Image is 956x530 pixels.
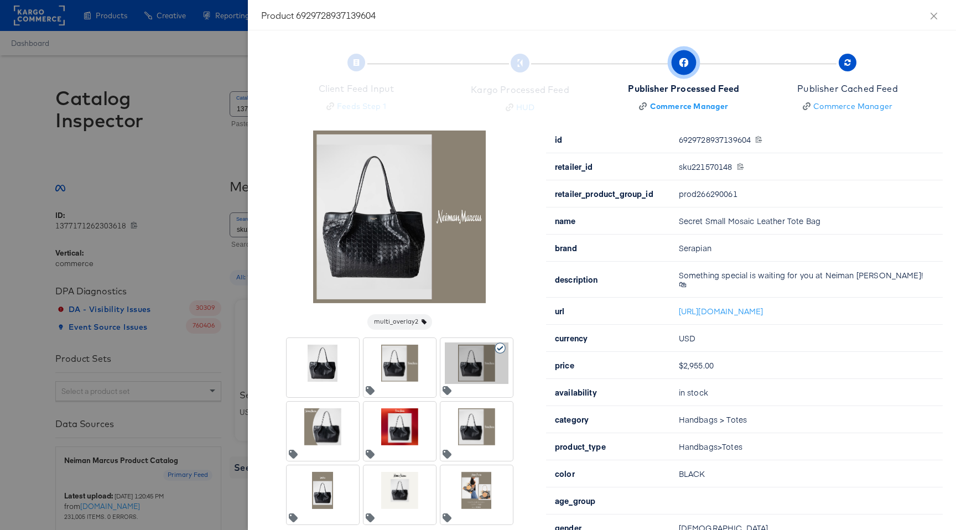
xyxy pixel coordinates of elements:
[555,305,564,316] b: url
[367,318,432,326] span: multi_overlay2
[628,82,739,95] div: Publisher Processed Feed
[670,180,943,207] td: prod266290061
[555,161,593,172] b: retailer_id
[555,360,574,371] b: price
[597,44,770,125] button: Publisher Processed FeedCommerce Manager
[679,162,929,171] div: sku221570148
[555,332,588,344] b: currency
[670,325,943,352] td: USD
[670,352,943,379] td: $2,955.00
[797,82,898,95] div: Publisher Cached Feed
[628,101,739,112] a: Commerce Manager
[679,135,929,144] div: 6929728937139604
[670,433,943,460] td: Handbags>Totes
[670,406,943,433] td: Handbags > Totes
[555,242,577,253] b: brand
[761,44,934,125] button: Publisher Cached FeedCommerce Manager
[679,305,763,316] a: [URL][DOMAIN_NAME]
[555,468,575,479] b: color
[670,235,943,262] td: Serapian
[555,134,562,145] b: id
[555,274,598,285] b: description
[555,188,653,199] b: retailer_product_group_id
[670,207,943,235] td: Secret Small Mosaic Leather Tote Bag
[555,414,589,425] b: category
[555,215,576,226] b: name
[929,12,938,20] span: close
[813,101,892,112] div: Commerce Manager
[670,379,943,406] td: in stock
[650,101,729,112] div: Commerce Manager
[555,495,595,506] b: age_group
[261,9,943,21] div: Product 6929728937139604
[670,262,943,298] td: Something special is waiting for you at Neiman [PERSON_NAME]! 🛍
[555,387,597,398] b: availability
[797,101,898,112] a: Commerce Manager
[555,441,606,452] b: product_type
[670,460,943,487] td: BLACK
